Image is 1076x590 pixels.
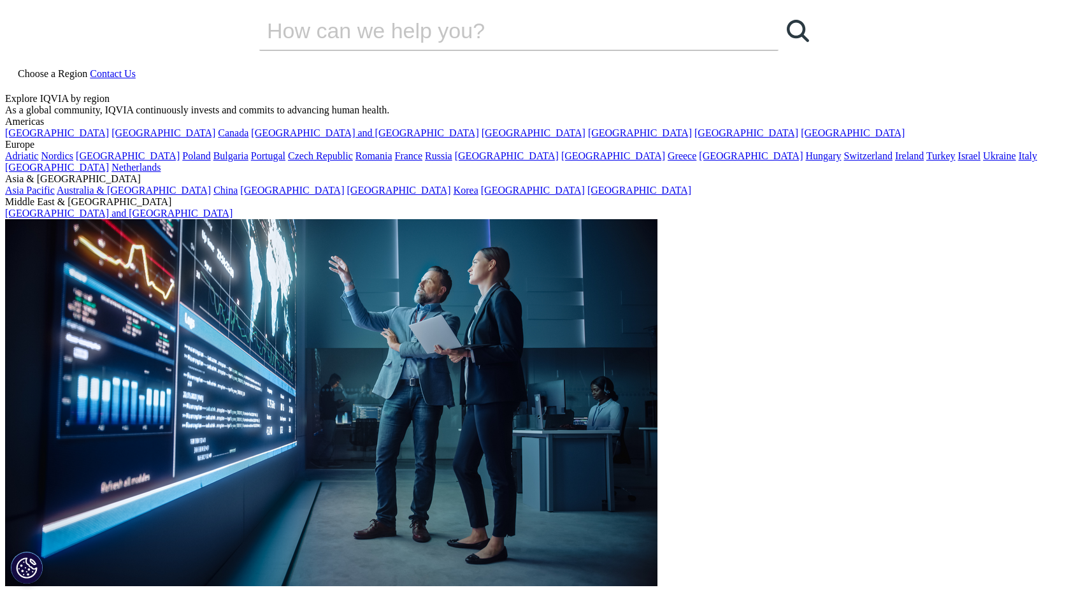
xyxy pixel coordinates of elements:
a: Hungary [805,150,841,161]
a: Nordics [41,150,73,161]
a: Israel [958,150,981,161]
a: [GEOGRAPHIC_DATA] [482,127,585,138]
a: Bulgaria [213,150,248,161]
a: [GEOGRAPHIC_DATA] [111,127,215,138]
a: Ireland [895,150,924,161]
a: Netherlands [111,162,161,173]
a: Contact Us [90,68,136,79]
a: [GEOGRAPHIC_DATA] [5,162,109,173]
a: Turkey [926,150,956,161]
a: [GEOGRAPHIC_DATA] [588,127,692,138]
a: Asia Pacific [5,185,55,196]
div: Middle East & [GEOGRAPHIC_DATA] [5,196,1071,208]
a: Romania [355,150,392,161]
a: [GEOGRAPHIC_DATA] [240,185,344,196]
a: [GEOGRAPHIC_DATA] [481,185,585,196]
div: Americas [5,116,1071,127]
a: [GEOGRAPHIC_DATA] [5,127,109,138]
a: China [213,185,238,196]
div: Asia & [GEOGRAPHIC_DATA] [5,173,1071,185]
a: Portugal [251,150,285,161]
a: [GEOGRAPHIC_DATA] [699,150,803,161]
a: [GEOGRAPHIC_DATA] [76,150,180,161]
span: Choose a Region [18,68,87,79]
a: Poland [182,150,210,161]
input: Search [259,11,742,50]
a: [GEOGRAPHIC_DATA] and [GEOGRAPHIC_DATA] [251,127,478,138]
a: [GEOGRAPHIC_DATA] [561,150,665,161]
a: Search [778,11,817,50]
a: [GEOGRAPHIC_DATA] and [GEOGRAPHIC_DATA] [5,208,233,219]
svg: Search [787,20,809,42]
a: [GEOGRAPHIC_DATA] [455,150,559,161]
a: [GEOGRAPHIC_DATA] [587,185,691,196]
a: Russia [425,150,452,161]
a: Czech Republic [288,150,353,161]
div: Europe [5,139,1071,150]
a: Australia & [GEOGRAPHIC_DATA] [57,185,211,196]
a: Canada [218,127,248,138]
a: Switzerland [843,150,892,161]
a: Ukraine [983,150,1016,161]
a: Italy [1019,150,1037,161]
button: Configuración de cookies [11,552,43,584]
a: Korea [454,185,478,196]
a: [GEOGRAPHIC_DATA] [694,127,798,138]
a: Greece [668,150,696,161]
a: [GEOGRAPHIC_DATA] [347,185,451,196]
a: [GEOGRAPHIC_DATA] [801,127,905,138]
img: 2093_analyzing-data-using-big-screen-display-and-laptop.png [5,219,657,586]
div: Explore IQVIA by region [5,93,1071,104]
a: Adriatic [5,150,38,161]
a: France [395,150,423,161]
div: As a global community, IQVIA continuously invests and commits to advancing human health. [5,104,1071,116]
